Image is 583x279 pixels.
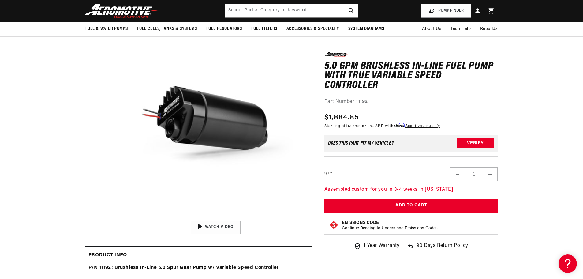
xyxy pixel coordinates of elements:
[417,242,468,256] span: 90 Days Return Policy
[405,124,440,128] a: See if you qualify - Learn more about Affirm Financing (opens in modal)
[324,199,498,213] button: Add to Cart
[81,22,133,36] summary: Fuel & Water Pumps
[225,4,358,17] input: Search by Part Number, Category or Keyword
[342,220,379,225] strong: Emissions Code
[476,22,503,36] summary: Rebuilds
[348,26,384,32] span: System Diagrams
[324,171,332,176] label: QTY
[137,26,197,32] span: Fuel Cells, Tanks & Systems
[324,112,359,123] span: $1,884.85
[329,220,339,230] img: Emissions code
[421,4,471,18] button: PUMP FINDER
[132,22,201,36] summary: Fuel Cells, Tanks & Systems
[342,225,438,231] p: Continue Reading to Understand Emissions Codes
[364,242,399,250] span: 1 Year Warranty
[324,98,498,106] div: Part Number:
[457,138,494,148] button: Verify
[286,26,339,32] span: Accessories & Specialty
[344,22,389,36] summary: System Diagrams
[450,26,471,32] span: Tech Help
[251,26,277,32] span: Fuel Filters
[417,22,446,36] a: About Us
[85,24,312,234] media-gallery: Gallery Viewer
[83,4,159,18] img: Aeromotive
[446,22,475,36] summary: Tech Help
[356,99,368,104] strong: 11192
[206,26,242,32] span: Fuel Regulators
[202,22,247,36] summary: Fuel Regulators
[354,242,399,250] a: 1 Year Warranty
[88,265,279,270] strong: P/N 11192: Brushless In-Line 5.0 Spur Gear Pump w/ Variable Speed Controller
[324,186,498,194] p: Assembled custom for you in 3-4 weeks in [US_STATE]
[346,124,353,128] span: $66
[394,123,405,127] span: Affirm
[328,141,394,146] div: Does This part fit My vehicle?
[422,27,441,31] span: About Us
[282,22,344,36] summary: Accessories & Specialty
[480,26,498,32] span: Rebuilds
[345,4,358,17] button: search button
[88,251,127,259] h2: Product Info
[85,247,312,264] summary: Product Info
[342,220,438,231] button: Emissions CodeContinue Reading to Understand Emissions Codes
[85,26,128,32] span: Fuel & Water Pumps
[407,242,468,256] a: 90 Days Return Policy
[324,123,440,129] p: Starting at /mo or 0% APR with .
[324,61,498,90] h1: 5.0 GPM Brushless In-Line Fuel Pump with True Variable Speed Controller
[247,22,282,36] summary: Fuel Filters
